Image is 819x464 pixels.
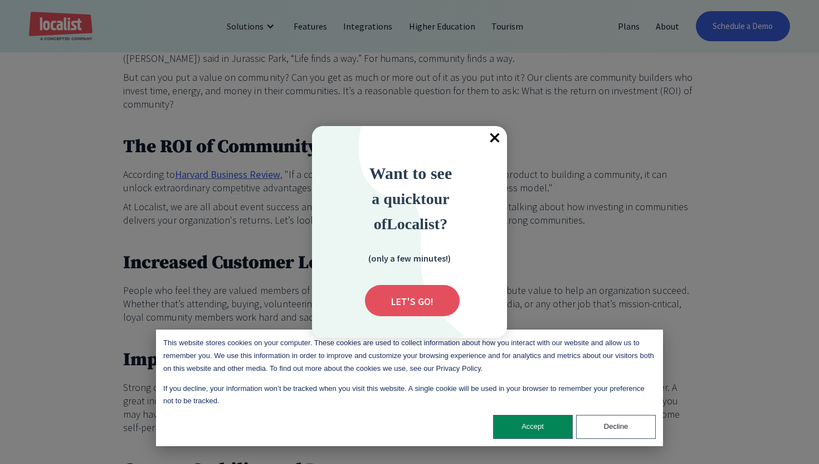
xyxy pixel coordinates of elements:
[372,190,421,207] span: a quick
[365,285,460,316] div: Submit
[369,164,452,182] strong: Want to see
[163,337,656,375] p: This website stores cookies on your computer. These cookies are used to collect information about...
[163,383,656,408] p: If you decline, your information won’t be tracked when you visit this website. A single cookie wi...
[493,415,573,439] button: Accept
[354,251,465,265] div: (only a few minutes!)
[387,215,447,233] strong: Localist?
[156,330,663,446] div: Cookie banner
[576,415,656,439] button: Decline
[338,161,483,236] div: Want to see a quick tour of Localist?
[368,253,450,264] strong: (only a few minutes!)
[482,126,507,151] span: ×
[421,190,433,207] strong: to
[482,126,507,151] div: Close popup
